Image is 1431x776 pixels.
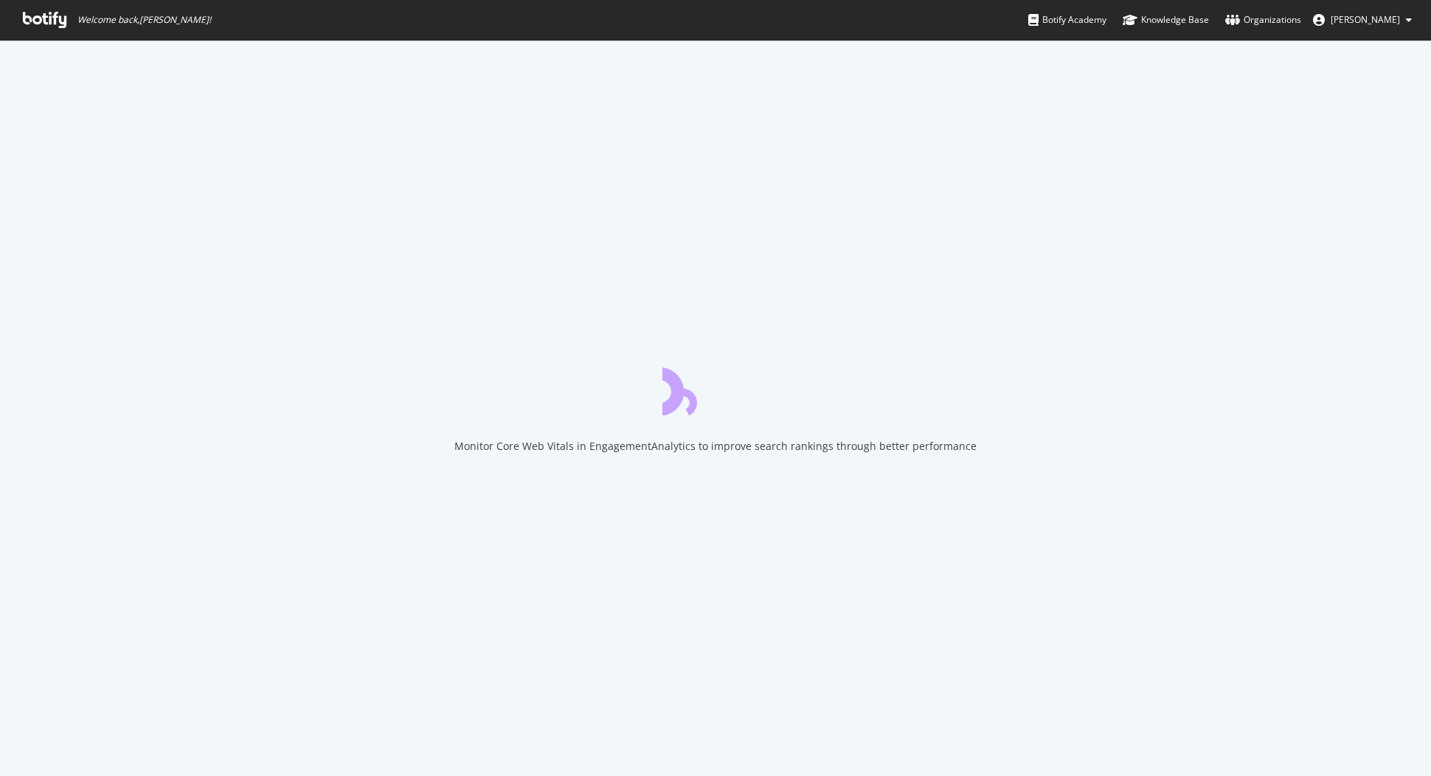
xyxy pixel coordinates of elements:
[662,362,769,415] div: animation
[77,14,211,26] span: Welcome back, [PERSON_NAME] !
[1028,13,1106,27] div: Botify Academy
[1225,13,1301,27] div: Organizations
[454,439,977,454] div: Monitor Core Web Vitals in EngagementAnalytics to improve search rankings through better performance
[1331,13,1400,26] span: Andrew Green
[1123,13,1209,27] div: Knowledge Base
[1301,8,1424,32] button: [PERSON_NAME]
